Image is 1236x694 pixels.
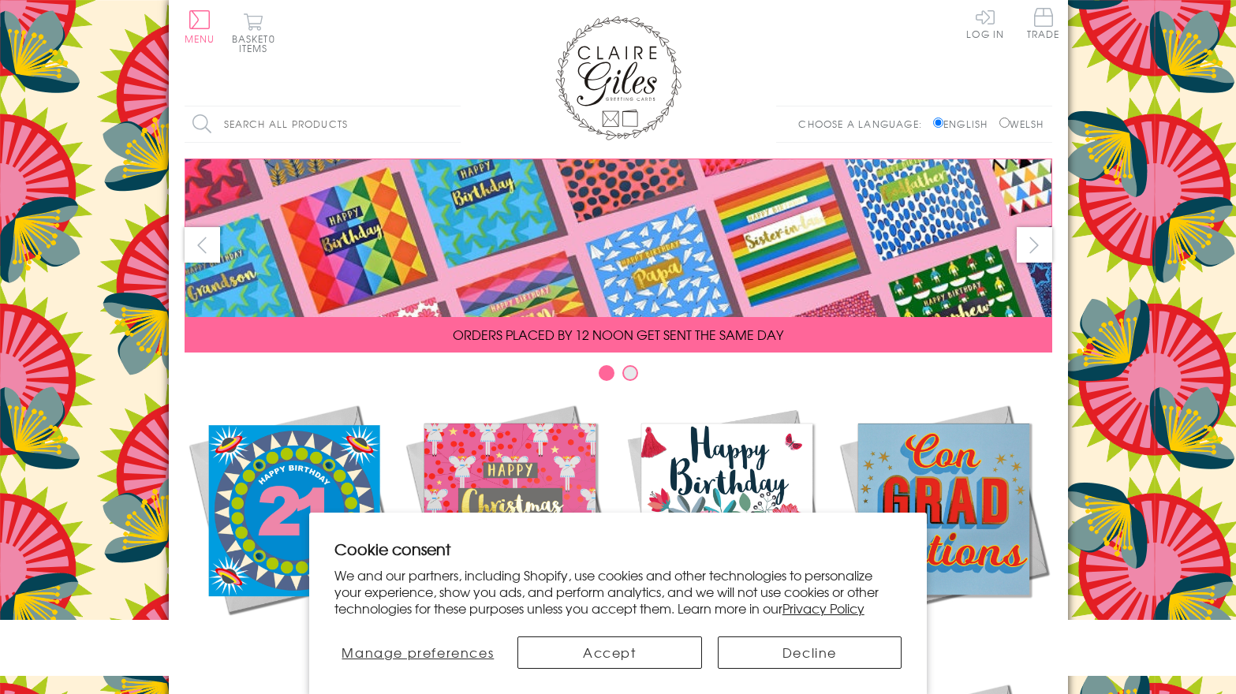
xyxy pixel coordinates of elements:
button: Menu [185,10,215,43]
button: Decline [718,636,902,669]
a: Log In [966,8,1004,39]
a: Christmas [401,401,618,648]
p: Choose a language: [798,117,930,131]
input: Search [445,106,461,142]
button: Carousel Page 2 [622,365,638,381]
a: Birthdays [618,401,835,648]
img: Claire Giles Greetings Cards [555,16,681,140]
p: We and our partners, including Shopify, use cookies and other technologies to personalize your ex... [334,567,902,616]
input: Welsh [999,118,1010,128]
span: ORDERS PLACED BY 12 NOON GET SENT THE SAME DAY [453,325,783,344]
a: Academic [835,401,1052,648]
span: Menu [185,32,215,46]
span: Trade [1027,8,1060,39]
h2: Cookie consent [334,538,902,560]
a: New Releases [185,401,401,648]
button: next [1017,227,1052,263]
button: Manage preferences [334,636,502,669]
button: Carousel Page 1 (Current Slide) [599,365,614,381]
button: Accept [517,636,702,669]
a: Trade [1027,8,1060,42]
label: Welsh [999,117,1044,131]
span: 0 items [239,32,275,55]
button: prev [185,227,220,263]
input: Search all products [185,106,461,142]
span: Manage preferences [342,643,494,662]
div: Carousel Pagination [185,364,1052,389]
button: Basket0 items [232,13,275,53]
label: English [933,117,995,131]
input: English [933,118,943,128]
a: Privacy Policy [782,599,864,618]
